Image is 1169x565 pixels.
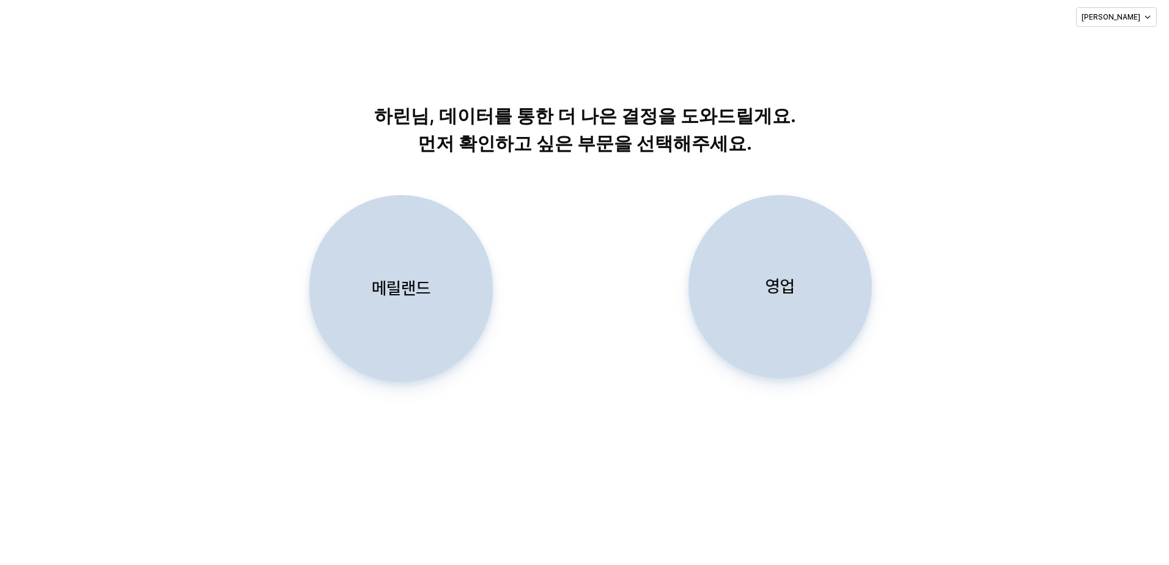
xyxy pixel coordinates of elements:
p: 영업 [765,275,795,298]
button: 메릴랜드 [309,195,493,382]
p: 메릴랜드 [372,277,430,300]
button: [PERSON_NAME] [1076,7,1157,27]
p: 하린님, 데이터를 통한 더 나은 결정을 도와드릴게요. 먼저 확인하고 싶은 부문을 선택해주세요. [273,102,897,157]
p: [PERSON_NAME] [1082,12,1140,22]
button: 영업 [688,195,872,379]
